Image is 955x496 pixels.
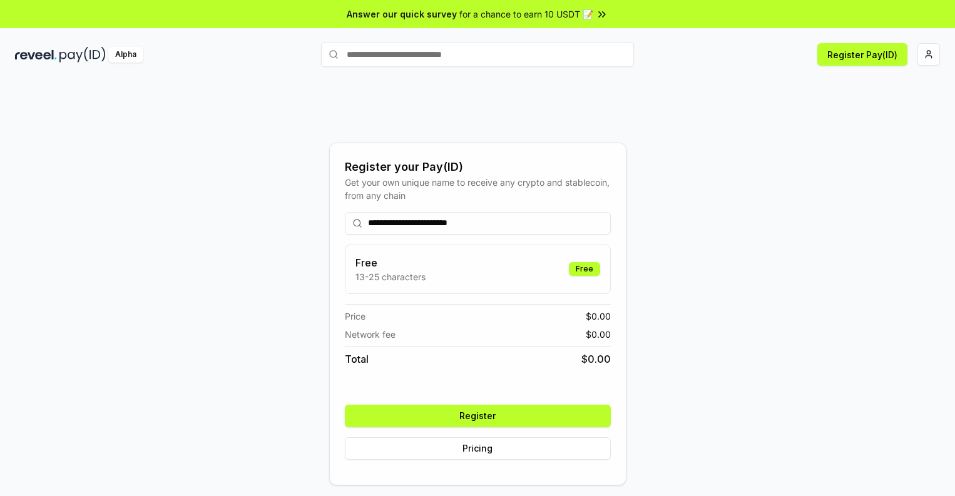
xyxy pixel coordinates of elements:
[347,8,457,21] span: Answer our quick survey
[108,47,143,63] div: Alpha
[459,8,593,21] span: for a chance to earn 10 USDT 📝
[355,255,426,270] h3: Free
[345,437,611,460] button: Pricing
[817,43,907,66] button: Register Pay(ID)
[581,352,611,367] span: $ 0.00
[355,270,426,283] p: 13-25 characters
[345,405,611,427] button: Register
[345,176,611,202] div: Get your own unique name to receive any crypto and stablecoin, from any chain
[59,47,106,63] img: pay_id
[345,328,396,341] span: Network fee
[569,262,600,276] div: Free
[15,47,57,63] img: reveel_dark
[586,310,611,323] span: $ 0.00
[586,328,611,341] span: $ 0.00
[345,310,365,323] span: Price
[345,352,369,367] span: Total
[345,158,611,176] div: Register your Pay(ID)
